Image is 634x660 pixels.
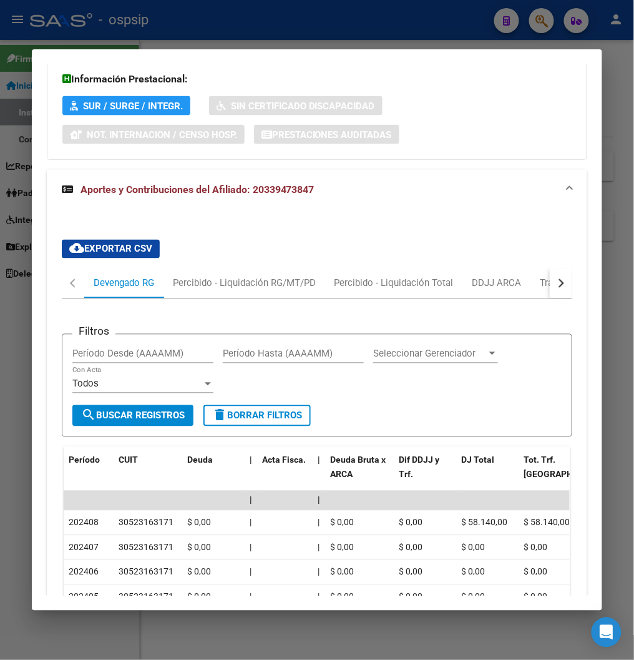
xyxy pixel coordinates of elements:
[462,455,495,465] span: DJ Total
[519,447,582,502] datatable-header-cell: Tot. Trf. Bruto
[203,405,311,426] button: Borrar Filtros
[399,543,423,553] span: $ 0,00
[187,518,211,528] span: $ 0,00
[114,447,182,502] datatable-header-cell: CUIT
[326,447,394,502] datatable-header-cell: Deuda Bruta x ARCA
[187,567,211,577] span: $ 0,00
[399,455,440,480] span: Dif DDJJ y Trf.
[69,518,99,528] span: 202408
[262,455,306,465] span: Acta Fisca.
[272,129,392,140] span: Prestaciones Auditadas
[250,567,251,577] span: |
[62,125,245,144] button: Not. Internacion / Censo Hosp.
[524,543,548,553] span: $ 0,00
[64,447,114,502] datatable-header-cell: Período
[119,516,173,530] div: 30523163171
[334,277,454,290] div: Percibido - Liquidación Total
[331,567,354,577] span: $ 0,00
[72,378,99,390] span: Todos
[187,455,213,465] span: Deuda
[318,495,321,505] span: |
[318,543,320,553] span: |
[373,348,487,360] span: Seleccionar Gerenciador
[257,447,313,502] datatable-header-cell: Acta Fisca.
[524,567,548,577] span: $ 0,00
[69,567,99,577] span: 202406
[182,447,245,502] datatable-header-cell: Deuda
[462,543,485,553] span: $ 0,00
[212,410,302,421] span: Borrar Filtros
[318,455,321,465] span: |
[399,518,423,528] span: $ 0,00
[119,565,173,579] div: 30523163171
[212,408,227,423] mat-icon: delete
[62,240,160,259] button: Exportar CSV
[83,101,183,112] span: SUR / SURGE / INTEGR.
[81,410,185,421] span: Buscar Registros
[399,567,423,577] span: $ 0,00
[394,447,457,502] datatable-header-cell: Dif DDJJ y Trf.
[69,592,99,602] span: 202405
[250,592,251,602] span: |
[250,543,251,553] span: |
[119,455,138,465] span: CUIT
[331,543,354,553] span: $ 0,00
[209,96,383,116] button: Sin Certificado Discapacidad
[592,618,622,648] div: Open Intercom Messenger
[119,590,173,604] div: 30523163171
[69,244,152,255] span: Exportar CSV
[187,543,211,553] span: $ 0,00
[462,592,485,602] span: $ 0,00
[457,447,519,502] datatable-header-cell: DJ Total
[81,408,96,423] mat-icon: search
[62,72,572,87] h3: Información Prestacional:
[250,495,252,505] span: |
[472,277,522,290] div: DDJJ ARCA
[318,567,320,577] span: |
[231,101,375,112] span: Sin Certificado Discapacidad
[62,96,190,116] button: SUR / SURGE / INTEGR.
[187,592,211,602] span: $ 0,00
[524,455,609,480] span: Tot. Trf. [GEOGRAPHIC_DATA]
[318,592,320,602] span: |
[72,325,115,338] h3: Filtros
[69,543,99,553] span: 202407
[47,170,587,210] mat-expansion-panel-header: Aportes y Contribuciones del Afiliado: 20339473847
[524,592,548,602] span: $ 0,00
[250,455,252,465] span: |
[250,518,251,528] span: |
[254,125,399,144] button: Prestaciones Auditadas
[540,277,629,290] div: Transferencias ARCA
[72,405,193,426] button: Buscar Registros
[94,277,154,290] div: Devengado RG
[462,567,485,577] span: $ 0,00
[331,455,386,480] span: Deuda Bruta x ARCA
[87,129,237,140] span: Not. Internacion / Censo Hosp.
[69,241,84,256] mat-icon: cloud_download
[245,447,257,502] datatable-header-cell: |
[173,277,316,290] div: Percibido - Liquidación RG/MT/PD
[318,518,320,528] span: |
[119,541,173,555] div: 30523163171
[399,592,423,602] span: $ 0,00
[80,184,315,195] span: Aportes y Contribuciones del Afiliado: 20339473847
[331,518,354,528] span: $ 0,00
[462,518,508,528] span: $ 58.140,00
[524,518,570,528] span: $ 58.140,00
[331,592,354,602] span: $ 0,00
[313,447,326,502] datatable-header-cell: |
[69,455,100,465] span: Período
